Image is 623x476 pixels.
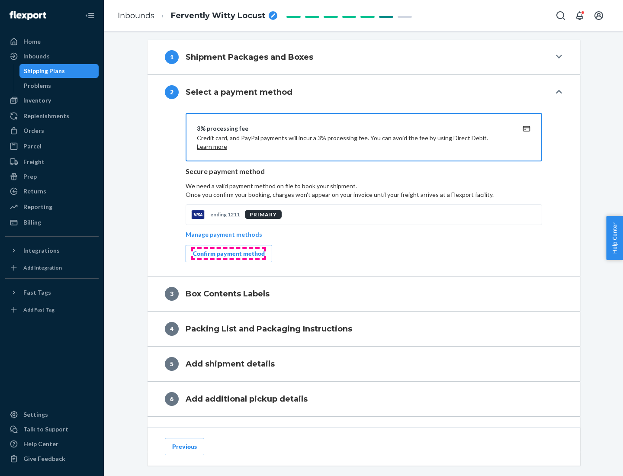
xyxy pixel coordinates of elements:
[23,454,65,463] div: Give Feedback
[5,49,99,63] a: Inbounds
[81,7,99,24] button: Close Navigation
[19,64,99,78] a: Shipping Plans
[5,93,99,107] a: Inventory
[23,96,51,105] div: Inventory
[5,139,99,153] a: Parcel
[23,187,46,196] div: Returns
[23,37,41,46] div: Home
[186,323,352,334] h4: Packing List and Packaging Instructions
[148,40,580,74] button: 1Shipment Packages and Boxes
[186,230,262,239] p: Manage payment methods
[23,52,50,61] div: Inbounds
[24,67,65,75] div: Shipping Plans
[24,81,51,90] div: Problems
[23,246,60,255] div: Integrations
[5,244,99,257] button: Integrations
[23,410,48,419] div: Settings
[186,87,292,98] h4: Select a payment method
[552,7,569,24] button: Open Search Box
[5,170,99,183] a: Prep
[23,264,62,271] div: Add Integration
[165,438,204,455] button: Previous
[165,357,179,371] div: 5
[186,190,542,199] p: Once you confirm your booking, charges won't appear on your invoice until your freight arrives at...
[23,425,68,434] div: Talk to Support
[571,7,588,24] button: Open notifications
[148,382,580,416] button: 6Add additional pickup details
[165,50,179,64] div: 1
[186,182,542,199] p: We need a valid payment method on file to book your shipment.
[197,124,510,133] div: 3% processing fee
[23,306,55,313] div: Add Fast Tag
[165,85,179,99] div: 2
[5,35,99,48] a: Home
[165,392,179,406] div: 6
[5,422,99,436] a: Talk to Support
[10,11,46,20] img: Flexport logo
[245,210,282,219] div: PRIMARY
[148,277,580,311] button: 3Box Contents Labels
[165,322,179,336] div: 4
[23,158,45,166] div: Freight
[5,200,99,214] a: Reporting
[5,215,99,229] a: Billing
[23,440,58,448] div: Help Center
[148,312,580,346] button: 4Packing List and Packaging Instructions
[148,417,580,451] button: 7Shipping Quote
[118,11,154,20] a: Inbounds
[23,112,69,120] div: Replenishments
[5,124,99,138] a: Orders
[171,10,265,22] span: Fervently Witty Locust
[197,134,510,151] p: Credit card, and PayPal payments will incur a 3% processing fee. You can avoid the fee by using D...
[197,142,227,151] button: Learn more
[23,203,52,211] div: Reporting
[186,393,308,405] h4: Add additional pickup details
[5,261,99,275] a: Add Integration
[5,408,99,421] a: Settings
[5,437,99,451] a: Help Center
[111,3,284,29] ol: breadcrumbs
[186,167,542,177] p: Secure payment method
[165,287,179,301] div: 3
[193,249,265,258] div: Confirm payment method
[210,211,240,218] p: ending 1211
[19,79,99,93] a: Problems
[590,7,607,24] button: Open account menu
[5,286,99,299] button: Fast Tags
[23,218,41,227] div: Billing
[186,358,275,370] h4: Add shipment details
[148,75,580,109] button: 2Select a payment method
[23,288,51,297] div: Fast Tags
[23,142,42,151] div: Parcel
[186,288,270,299] h4: Box Contents Labels
[148,347,580,381] button: 5Add shipment details
[23,126,44,135] div: Orders
[5,184,99,198] a: Returns
[5,155,99,169] a: Freight
[5,303,99,317] a: Add Fast Tag
[23,172,37,181] div: Prep
[606,216,623,260] button: Help Center
[5,452,99,466] button: Give Feedback
[186,245,272,262] button: Confirm payment method
[5,109,99,123] a: Replenishments
[186,51,313,63] h4: Shipment Packages and Boxes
